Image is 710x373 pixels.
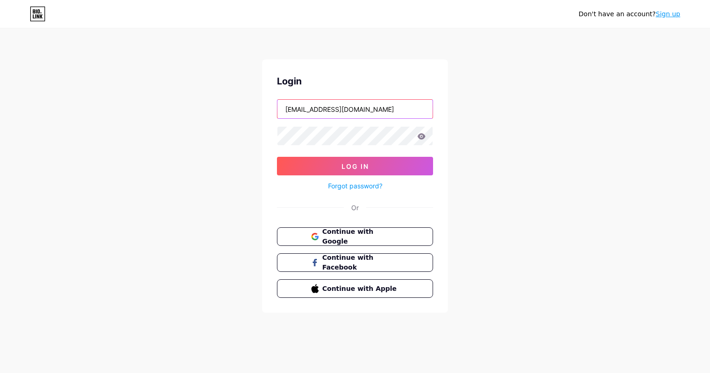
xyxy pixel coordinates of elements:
a: Forgot password? [328,181,382,191]
a: Sign up [656,10,680,18]
button: Continue with Facebook [277,253,433,272]
input: Username [277,100,433,118]
button: Continue with Google [277,227,433,246]
div: Login [277,74,433,88]
button: Continue with Apple [277,279,433,298]
span: Continue with Apple [322,284,399,294]
span: Continue with Facebook [322,253,399,272]
span: Continue with Google [322,227,399,246]
button: Log In [277,157,433,175]
div: Don't have an account? [579,9,680,19]
div: Or [351,203,359,212]
span: Log In [342,162,369,170]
